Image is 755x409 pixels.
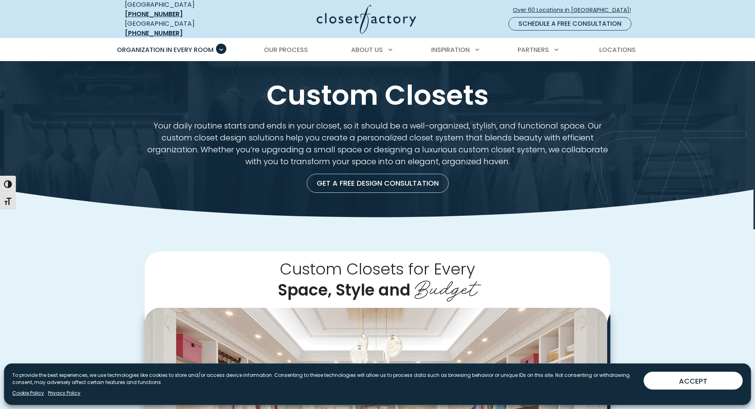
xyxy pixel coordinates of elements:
[512,3,638,17] a: Over 60 Locations in [GEOGRAPHIC_DATA]!
[12,390,44,397] a: Cookie Policy
[264,45,308,54] span: Our Process
[125,10,183,19] a: [PHONE_NUMBER]
[12,372,637,386] p: To provide the best experiences, we use technologies like cookies to store and/or access device i...
[644,372,743,390] button: ACCEPT
[48,390,80,397] a: Privacy Policy
[599,45,636,54] span: Locations
[351,45,383,54] span: About Us
[111,39,644,61] nav: Primary Menu
[508,17,631,31] a: Schedule a Free Consultation
[117,45,214,54] span: Organization in Every Room
[125,19,240,38] div: [GEOGRAPHIC_DATA]
[317,5,416,34] img: Closet Factory Logo
[431,45,470,54] span: Inspiration
[280,258,475,280] span: Custom Closets for Every
[278,279,411,301] span: Space, Style and
[518,45,549,54] span: Partners
[145,120,610,167] p: Your daily routine starts and ends in your closet, so it should be a well-organized, stylish, and...
[513,6,637,14] span: Over 60 Locations in [GEOGRAPHIC_DATA]!
[415,271,477,302] span: Budget
[123,80,632,110] h1: Custom Closets
[125,29,183,38] a: [PHONE_NUMBER]
[307,174,449,193] a: Get a Free Design Consultation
